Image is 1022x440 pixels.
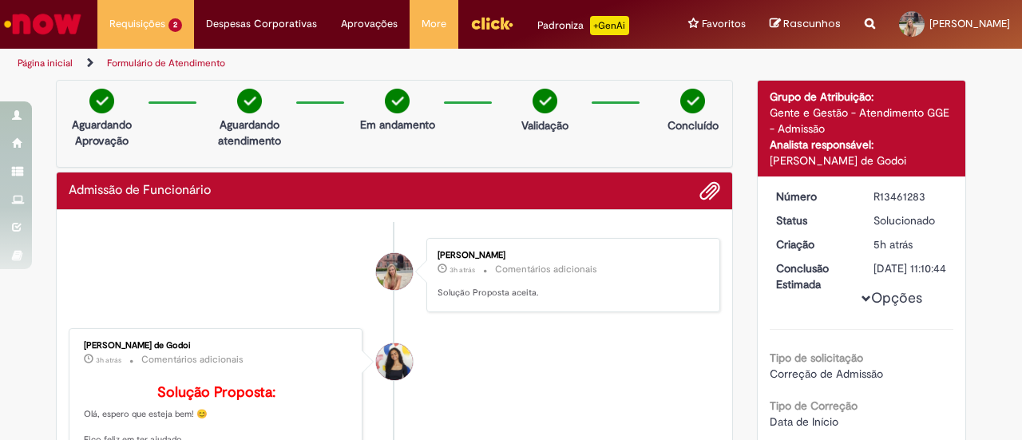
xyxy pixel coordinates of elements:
[107,57,225,69] a: Formulário de Atendimento
[69,184,211,198] h2: Admissão de Funcionário Histórico de tíquete
[770,398,858,413] b: Tipo de Correção
[168,18,182,32] span: 2
[699,180,720,201] button: Adicionar anexos
[521,117,568,133] p: Validação
[470,11,513,35] img: click_logo_yellow_360x200.png
[873,237,913,252] time: 29/08/2025 10:00:30
[18,57,73,69] a: Página inicial
[360,117,435,133] p: Em andamento
[537,16,629,35] div: Padroniza
[385,89,410,113] img: check-circle-green.png
[764,236,862,252] dt: Criação
[667,117,719,133] p: Concluído
[438,251,703,260] div: [PERSON_NAME]
[770,153,954,168] div: [PERSON_NAME] de Godoi
[764,188,862,204] dt: Número
[873,260,948,276] div: [DATE] 11:10:44
[2,8,84,40] img: ServiceNow
[873,188,948,204] div: R13461283
[141,353,244,367] small: Comentários adicionais
[770,137,954,153] div: Analista responsável:
[873,236,948,252] div: 29/08/2025 10:00:30
[422,16,446,32] span: More
[96,355,121,365] span: 3h atrás
[376,343,413,380] div: Ana Santos de Godoi
[873,212,948,228] div: Solucionado
[63,117,141,149] p: Aguardando Aprovação
[341,16,398,32] span: Aprovações
[157,383,275,402] b: Solução Proposta:
[770,17,841,32] a: Rascunhos
[929,17,1010,30] span: [PERSON_NAME]
[873,237,913,252] span: 5h atrás
[96,355,121,365] time: 29/08/2025 11:49:58
[770,89,954,105] div: Grupo de Atribuição:
[495,263,597,276] small: Comentários adicionais
[533,89,557,113] img: check-circle-green.png
[450,265,475,275] time: 29/08/2025 12:07:23
[770,351,863,365] b: Tipo de solicitação
[764,212,862,228] dt: Status
[783,16,841,31] span: Rascunhos
[89,89,114,113] img: check-circle-green.png
[770,414,838,429] span: Data de Início
[764,260,862,292] dt: Conclusão Estimada
[770,105,954,137] div: Gente e Gestão - Atendimento GGE - Admissão
[12,49,669,78] ul: Trilhas de página
[206,16,317,32] span: Despesas Corporativas
[770,367,883,381] span: Correção de Admissão
[438,287,703,299] p: Solução Proposta aceita.
[84,341,350,351] div: [PERSON_NAME] de Godoi
[702,16,746,32] span: Favoritos
[376,253,413,290] div: Isabela Ines Santos Silva
[109,16,165,32] span: Requisições
[680,89,705,113] img: check-circle-green.png
[590,16,629,35] p: +GenAi
[211,117,288,149] p: Aguardando atendimento
[450,265,475,275] span: 3h atrás
[237,89,262,113] img: check-circle-green.png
